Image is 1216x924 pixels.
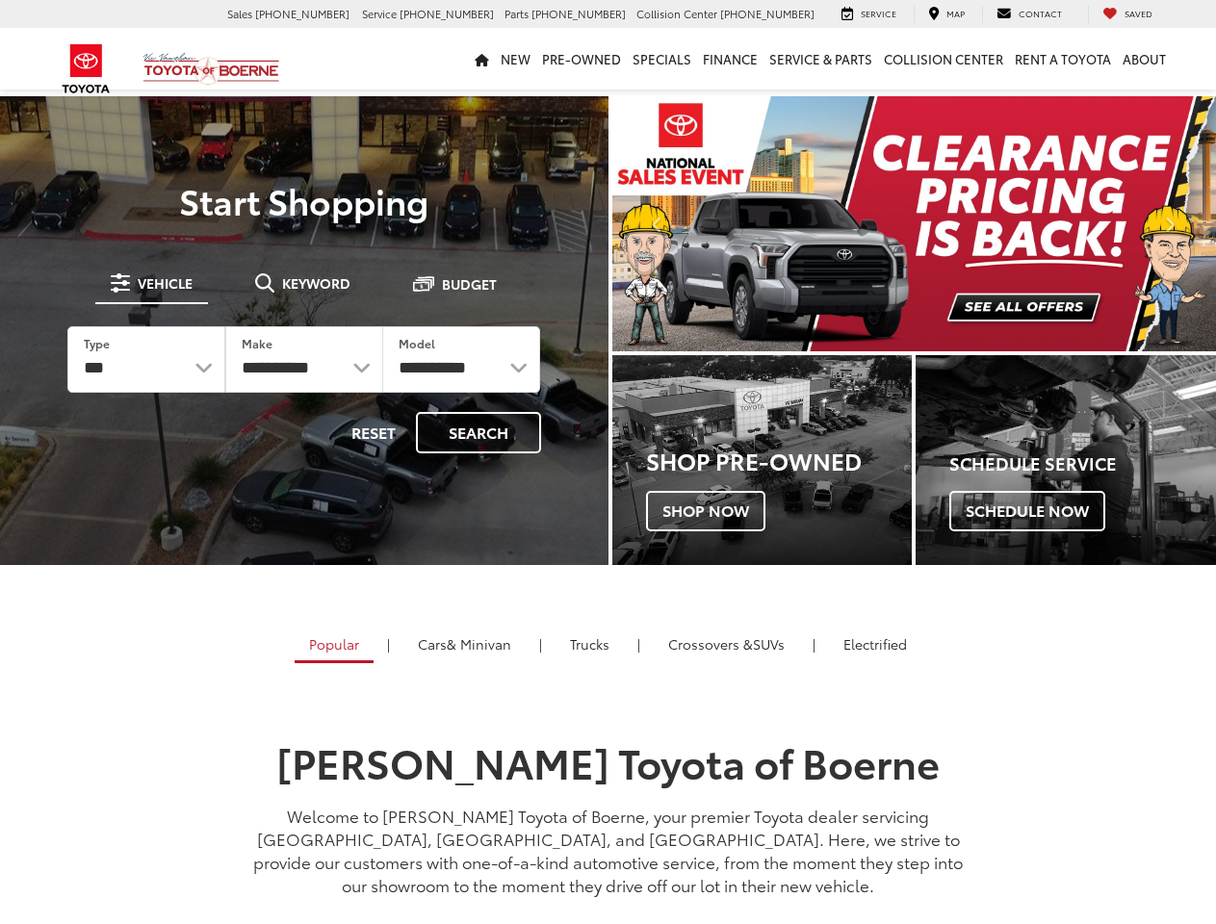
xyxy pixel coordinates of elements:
a: Service [827,6,911,23]
a: New [495,28,536,90]
a: Contact [982,6,1076,23]
li: | [534,634,547,654]
div: Toyota [916,355,1216,565]
button: Click to view next picture. [1125,135,1216,313]
span: Vehicle [138,276,193,290]
span: & Minivan [447,634,511,654]
a: Popular [295,628,374,663]
span: [PHONE_NUMBER] [400,6,494,21]
p: Welcome to [PERSON_NAME] Toyota of Boerne, your premier Toyota dealer servicing [GEOGRAPHIC_DATA]... [247,804,970,896]
li: | [808,634,820,654]
div: Toyota [612,355,913,565]
label: Type [84,335,110,351]
span: Map [946,7,965,19]
label: Make [242,335,272,351]
button: Click to view previous picture. [612,135,703,313]
span: Shop Now [646,491,765,531]
a: SUVs [654,628,799,660]
span: Collision Center [636,6,717,21]
span: Sales [227,6,252,21]
span: [PHONE_NUMBER] [531,6,626,21]
a: Map [914,6,979,23]
span: Keyword [282,276,350,290]
a: About [1117,28,1172,90]
img: Vic Vaughan Toyota of Boerne [142,52,280,86]
h3: Shop Pre-Owned [646,448,913,473]
span: Service [362,6,397,21]
li: | [382,634,395,654]
label: Model [399,335,435,351]
button: Reset [335,412,412,453]
h4: Schedule Service [949,454,1216,474]
span: Budget [442,277,497,291]
a: Collision Center [878,28,1009,90]
a: Home [469,28,495,90]
a: Cars [403,628,526,660]
span: [PHONE_NUMBER] [720,6,815,21]
img: Toyota [50,38,122,100]
span: [PHONE_NUMBER] [255,6,349,21]
li: | [633,634,645,654]
a: Electrified [829,628,921,660]
a: Shop Pre-Owned Shop Now [612,355,913,565]
span: Saved [1125,7,1152,19]
span: Crossovers & [668,634,753,654]
p: Start Shopping [40,181,568,219]
span: Contact [1019,7,1062,19]
a: Rent a Toyota [1009,28,1117,90]
a: My Saved Vehicles [1088,6,1167,23]
a: Service & Parts: Opens in a new tab [763,28,878,90]
span: Parts [505,6,529,21]
h1: [PERSON_NAME] Toyota of Boerne [247,739,970,783]
a: Trucks [556,628,624,660]
span: Service [861,7,896,19]
a: Specials [627,28,697,90]
a: Pre-Owned [536,28,627,90]
button: Search [416,412,541,453]
a: Schedule Service Schedule Now [916,355,1216,565]
a: Finance [697,28,763,90]
span: Schedule Now [949,491,1105,531]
